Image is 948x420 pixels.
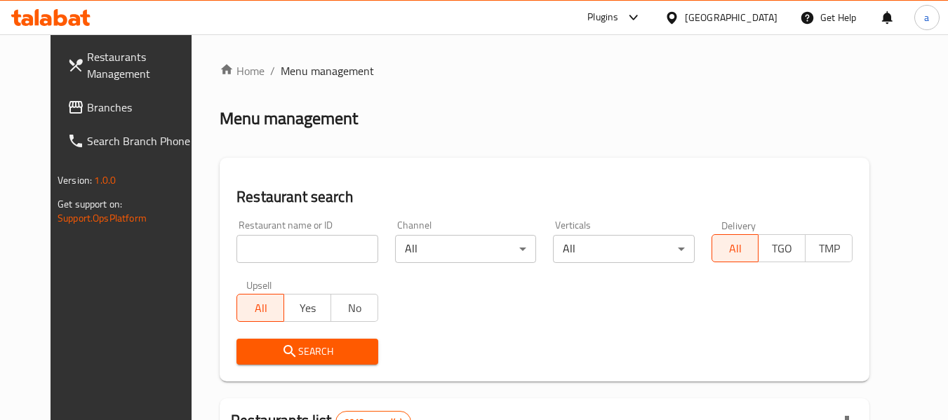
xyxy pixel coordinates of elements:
span: Yes [290,298,326,318]
a: Home [220,62,265,79]
div: All [553,235,694,263]
span: Menu management [281,62,374,79]
a: Restaurants Management [56,40,209,90]
a: Support.OpsPlatform [58,209,147,227]
span: Restaurants Management [87,48,198,82]
label: Delivery [721,220,756,230]
span: All [243,298,279,318]
div: Plugins [587,9,618,26]
a: Search Branch Phone [56,124,209,158]
button: TMP [805,234,853,262]
span: Version: [58,171,92,189]
button: TGO [758,234,806,262]
button: Search [236,339,378,365]
span: Branches [87,99,198,116]
div: All [395,235,536,263]
span: 1.0.0 [94,171,116,189]
label: Upsell [246,280,272,290]
button: No [331,294,378,322]
button: Yes [283,294,331,322]
nav: breadcrumb [220,62,869,79]
button: All [236,294,284,322]
span: TGO [764,238,800,259]
h2: Restaurant search [236,187,853,208]
input: Search for restaurant name or ID.. [236,235,378,263]
span: Search Branch Phone [87,133,198,149]
button: All [712,234,759,262]
span: Get support on: [58,195,122,213]
h2: Menu management [220,107,358,130]
span: All [718,238,754,259]
span: No [337,298,373,318]
a: Branches [56,90,209,124]
span: a [924,10,929,25]
span: TMP [811,238,847,259]
span: Search [248,343,366,360]
li: / [270,62,275,79]
div: [GEOGRAPHIC_DATA] [685,10,777,25]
